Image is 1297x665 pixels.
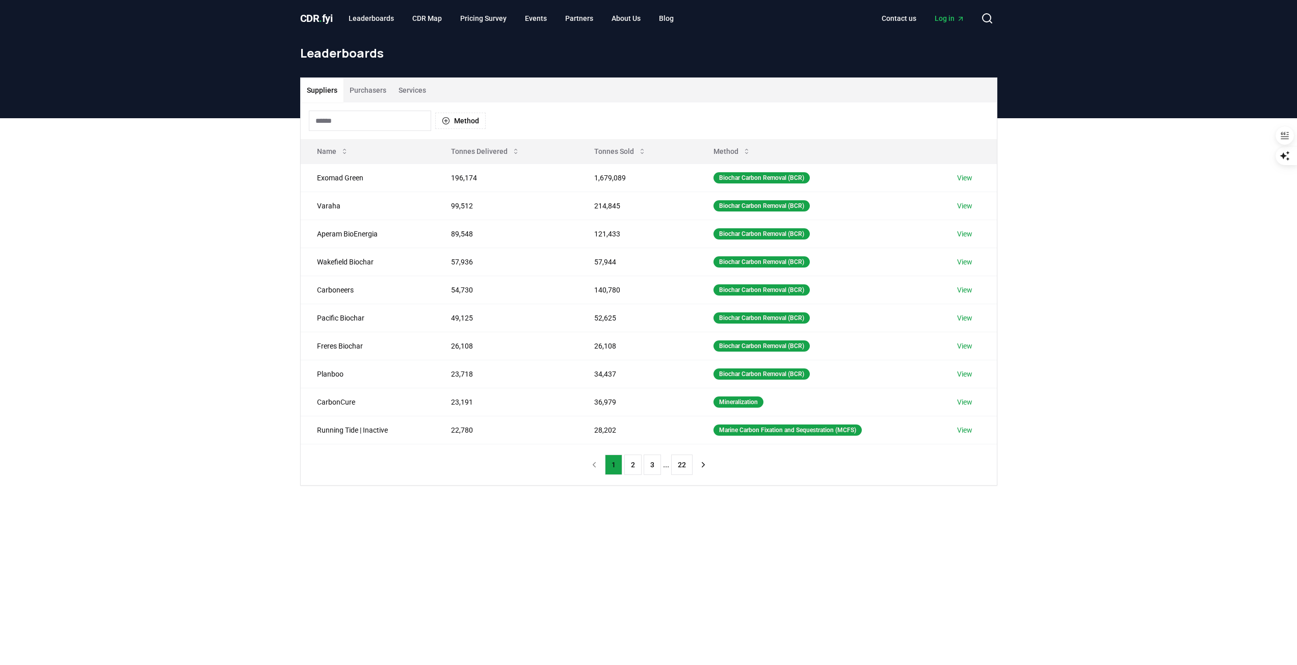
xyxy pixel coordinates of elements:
[651,9,682,28] a: Blog
[957,397,972,407] a: View
[452,9,515,28] a: Pricing Survey
[557,9,601,28] a: Partners
[957,369,972,379] a: View
[343,78,392,102] button: Purchasers
[300,12,333,24] span: CDR fyi
[578,416,697,444] td: 28,202
[713,312,810,324] div: Biochar Carbon Removal (BCR)
[435,220,578,248] td: 89,548
[300,11,333,25] a: CDR.fyi
[713,228,810,240] div: Biochar Carbon Removal (BCR)
[644,455,661,475] button: 3
[319,12,322,24] span: .
[578,388,697,416] td: 36,979
[957,257,972,267] a: View
[957,229,972,239] a: View
[671,455,693,475] button: 22
[605,455,622,475] button: 1
[705,141,759,162] button: Method
[578,192,697,220] td: 214,845
[301,220,435,248] td: Aperam BioEnergia
[713,284,810,296] div: Biochar Carbon Removal (BCR)
[340,9,682,28] nav: Main
[435,332,578,360] td: 26,108
[301,304,435,332] td: Pacific Biochar
[586,141,654,162] button: Tonnes Sold
[301,388,435,416] td: CarbonCure
[695,455,712,475] button: next page
[713,424,862,436] div: Marine Carbon Fixation and Sequestration (MCFS)
[517,9,555,28] a: Events
[300,45,997,61] h1: Leaderboards
[578,360,697,388] td: 34,437
[935,13,965,23] span: Log in
[957,425,972,435] a: View
[301,248,435,276] td: Wakefield Biochar
[578,332,697,360] td: 26,108
[578,304,697,332] td: 52,625
[435,164,578,192] td: 196,174
[578,164,697,192] td: 1,679,089
[435,304,578,332] td: 49,125
[435,192,578,220] td: 99,512
[957,201,972,211] a: View
[435,276,578,304] td: 54,730
[663,459,669,471] li: ...
[578,220,697,248] td: 121,433
[713,396,763,408] div: Mineralization
[874,9,973,28] nav: Main
[301,360,435,388] td: Planboo
[713,256,810,268] div: Biochar Carbon Removal (BCR)
[624,455,642,475] button: 2
[578,248,697,276] td: 57,944
[435,416,578,444] td: 22,780
[301,332,435,360] td: Freres Biochar
[301,416,435,444] td: Running Tide | Inactive
[443,141,528,162] button: Tonnes Delivered
[404,9,450,28] a: CDR Map
[957,313,972,323] a: View
[435,113,486,129] button: Method
[435,360,578,388] td: 23,718
[435,388,578,416] td: 23,191
[713,200,810,211] div: Biochar Carbon Removal (BCR)
[301,164,435,192] td: Exomad Green
[435,248,578,276] td: 57,936
[713,340,810,352] div: Biochar Carbon Removal (BCR)
[392,78,432,102] button: Services
[603,9,649,28] a: About Us
[927,9,973,28] a: Log in
[578,276,697,304] td: 140,780
[301,78,343,102] button: Suppliers
[713,368,810,380] div: Biochar Carbon Removal (BCR)
[301,192,435,220] td: Varaha
[309,141,357,162] button: Name
[874,9,924,28] a: Contact us
[340,9,402,28] a: Leaderboards
[957,341,972,351] a: View
[957,173,972,183] a: View
[301,276,435,304] td: Carboneers
[957,285,972,295] a: View
[713,172,810,183] div: Biochar Carbon Removal (BCR)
